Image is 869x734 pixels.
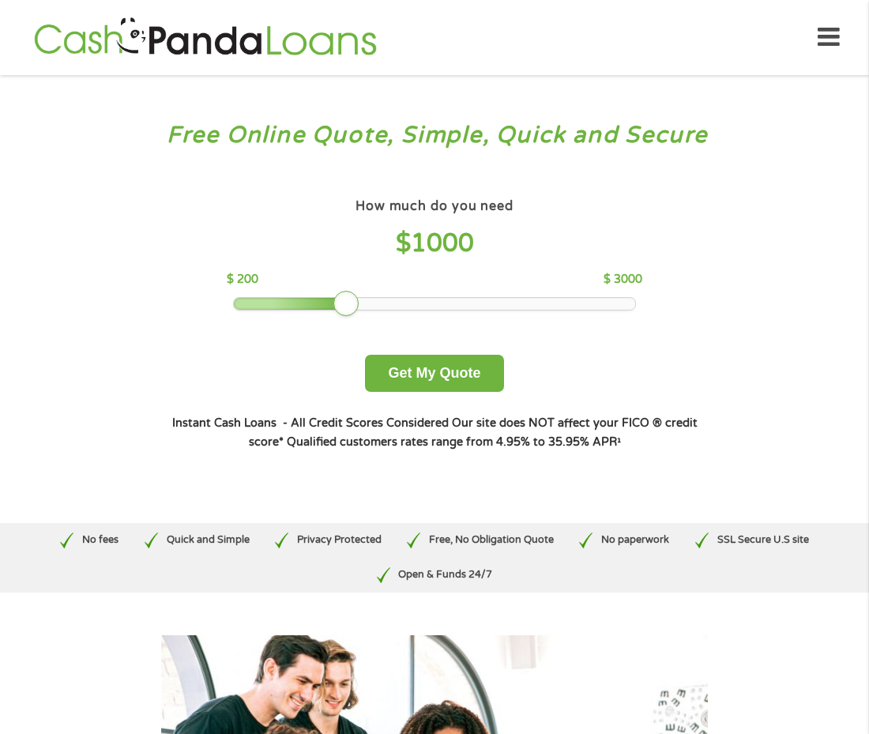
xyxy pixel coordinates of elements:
span: 1000 [411,228,474,258]
p: SSL Secure U.S site [717,533,809,548]
p: $ 200 [227,271,258,288]
p: $ 3000 [604,271,642,288]
p: No fees [82,533,118,548]
h4: $ [227,228,641,260]
p: Free, No Obligation Quote [429,533,554,548]
button: Get My Quote [365,355,503,392]
strong: Instant Cash Loans - All Credit Scores Considered [172,416,449,430]
p: Privacy Protected [297,533,382,548]
img: GetLoanNow Logo [29,15,382,60]
p: Quick and Simple [167,533,250,548]
h3: Free Online Quote, Simple, Quick and Secure [46,121,824,150]
p: No paperwork [601,533,669,548]
strong: Our site does NOT affect your FICO ® credit score* [249,416,698,449]
p: Open & Funds 24/7 [398,567,492,582]
h4: How much do you need [355,198,513,215]
strong: Qualified customers rates range from 4.95% to 35.95% APR¹ [287,435,621,449]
